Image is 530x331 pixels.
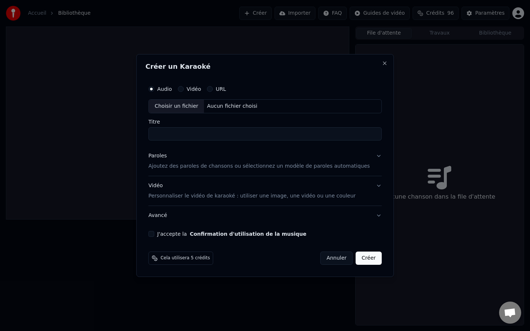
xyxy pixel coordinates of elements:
[157,86,172,92] label: Audio
[320,252,353,265] button: Annuler
[204,103,261,110] div: Aucun fichier choisi
[148,146,382,176] button: ParolesAjoutez des paroles de chansons ou sélectionnez un modèle de paroles automatiques
[190,231,307,236] button: J'accepte la
[149,100,204,113] div: Choisir un fichier
[148,119,382,124] label: Titre
[145,63,385,70] h2: Créer un Karaoké
[148,206,382,225] button: Avancé
[187,86,201,92] label: Vidéo
[148,182,356,200] div: Vidéo
[216,86,226,92] label: URL
[356,252,382,265] button: Créer
[157,231,306,236] label: J'accepte la
[148,163,370,170] p: Ajoutez des paroles de chansons ou sélectionnez un modèle de paroles automatiques
[148,152,167,160] div: Paroles
[160,255,210,261] span: Cela utilisera 5 crédits
[148,192,356,200] p: Personnaliser le vidéo de karaoké : utiliser une image, une vidéo ou une couleur
[148,176,382,206] button: VidéoPersonnaliser le vidéo de karaoké : utiliser une image, une vidéo ou une couleur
